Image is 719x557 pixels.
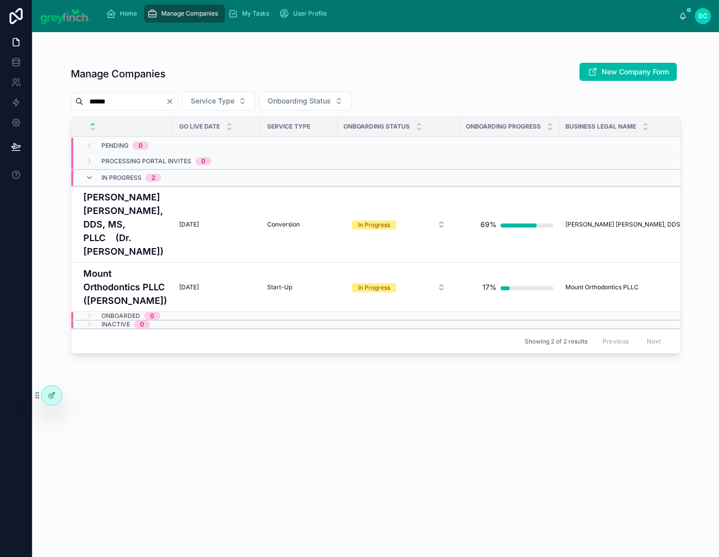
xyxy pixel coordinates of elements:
span: User Profile [293,10,327,18]
a: 69% [466,214,553,235]
span: [DATE] [179,283,199,291]
a: Home [103,5,144,23]
span: [DATE] [179,220,199,229]
button: Clear [166,97,178,105]
span: Go Live Date [179,123,220,131]
button: New Company Form [579,63,677,81]
div: In Progress [358,220,390,230]
button: Select Button [344,278,453,296]
span: Onboarding Status [343,123,410,131]
span: Inactive [101,320,130,328]
button: Select Button [182,91,255,110]
a: 17% [466,277,553,297]
a: Manage Companies [144,5,225,23]
div: In Progress [358,283,390,292]
div: scrollable content [99,3,679,25]
span: Service Type [191,96,234,106]
div: 0 [139,142,143,150]
a: Conversion [267,220,331,229]
span: Start-Up [267,283,292,291]
span: My Tasks [242,10,269,18]
span: Mount Orthodontics PLLC [565,283,639,291]
a: Mount Orthodontics PLLC ([PERSON_NAME]) [83,267,167,307]
span: Conversion [267,220,300,229]
button: Select Button [259,91,351,110]
h1: Manage Companies [71,67,166,81]
span: [PERSON_NAME] [PERSON_NAME], DDS, MS, PLLC [565,220,711,229]
div: 17% [483,277,497,297]
span: Showing 2 of 2 results [525,338,587,346]
span: New Company Form [602,67,669,77]
span: DC [698,12,707,20]
div: 69% [481,214,497,235]
span: Business Legal Name [565,123,636,131]
div: 0 [150,312,154,320]
span: Onboarding Status [268,96,331,106]
span: Pending [101,142,129,150]
a: Start-Up [267,283,331,291]
span: In Progress [101,174,142,182]
div: 2 [152,174,155,182]
span: Manage Companies [161,10,218,18]
div: 0 [140,320,144,328]
span: Service Type [267,123,310,131]
span: Home [120,10,137,18]
a: [DATE] [179,283,255,291]
button: Select Button [344,215,453,234]
img: App logo [40,8,91,24]
span: Onboarding Progress [466,123,541,131]
a: User Profile [276,5,334,23]
div: 0 [201,157,205,165]
span: Processing Portal Invites [101,157,191,165]
a: [PERSON_NAME] [PERSON_NAME], DDS, MS, PLLC (Dr. [PERSON_NAME]) [83,190,167,258]
a: [DATE] [179,220,255,229]
a: Select Button [343,215,454,234]
a: My Tasks [225,5,276,23]
span: Onboarded [101,312,140,320]
a: Select Button [343,278,454,297]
